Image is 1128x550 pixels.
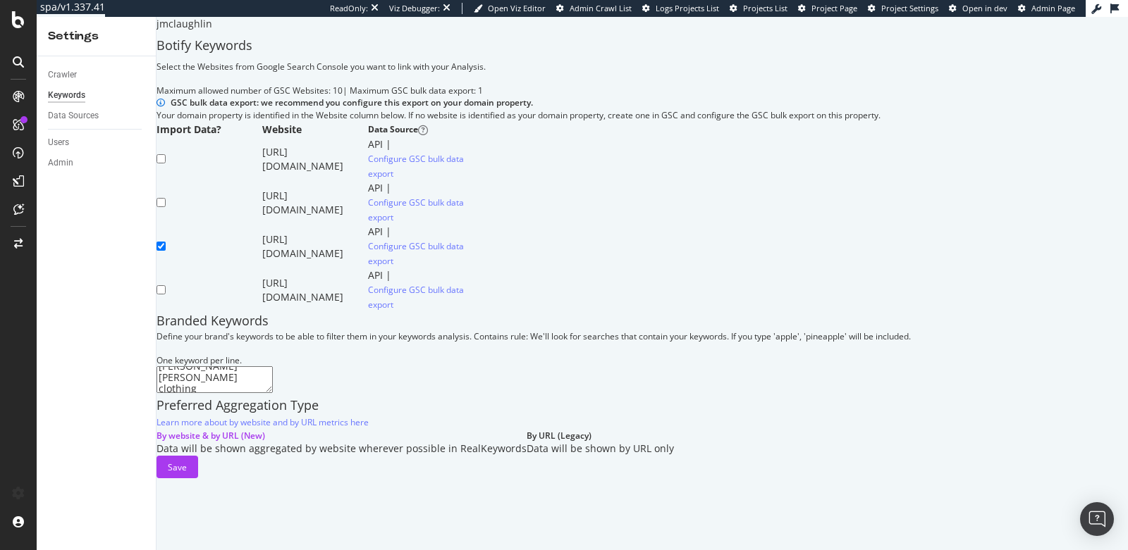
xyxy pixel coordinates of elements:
div: By URL (Legacy) [527,430,674,442]
div: Data Sources [48,108,99,123]
th: Import Data? [157,122,262,137]
a: Projects List [730,3,787,14]
td: [URL][DOMAIN_NAME] [262,137,368,181]
a: Project Settings [868,3,938,14]
div: Keywords [48,88,85,103]
textarea: [PERSON_NAME] jmclughlin jmclaughlin [PERSON_NAME] [PERSON_NAME] [PERSON_NAME] jmcglaughlin j mc ... [157,366,273,393]
td: [URL][DOMAIN_NAME] [262,181,368,225]
div: By website & by URL (New) [157,430,527,442]
a: Admin Crawl List [556,3,632,14]
td: [URL][DOMAIN_NAME] [262,268,368,312]
a: Admin [48,156,146,170]
div: Select the Websites from Google Search Console you want to link with your Analysis. Maximum allow... [157,61,911,96]
span: Open in dev [962,3,1007,13]
div: Data will be shown aggregated by website wherever possible in RealKeywords [157,442,527,456]
div: API | [368,181,474,225]
a: Configure GSC bulk data export [368,195,474,225]
div: Your domain property is identified in the Website column below. If no website is identified as yo... [157,109,911,122]
span: Open Viz Editor [488,3,546,13]
div: ReadOnly: [330,3,368,14]
a: Configure GSC bulk data export [368,151,474,181]
a: Learn more about by website and by URL metrics here [157,415,369,430]
button: Save [157,456,198,478]
div: Define your brand's keywords to be able to filter them in your keywords analysis. Contains rule: ... [157,330,911,366]
a: Logs Projects List [642,3,719,14]
a: Configure GSC bulk data export [368,239,474,268]
a: Open Viz Editor [474,3,546,14]
a: Users [48,135,146,150]
div: Admin [48,156,73,170]
a: Admin Page [1018,3,1075,14]
div: Botify Keywords [157,37,911,55]
a: Keywords [48,88,146,103]
div: Data Source [368,123,418,135]
div: Open Intercom Messenger [1080,502,1114,536]
div: API | [368,137,474,181]
div: info banner [157,96,911,122]
span: Admin Crawl List [570,3,632,13]
div: jmclaughlin [157,17,911,31]
span: Project Settings [881,3,938,13]
th: Website [262,122,368,137]
a: Crawler [48,68,146,82]
span: Admin Page [1031,3,1075,13]
div: Users [48,135,69,150]
div: Crawler [48,68,77,82]
div: Viz Debugger: [389,3,440,14]
div: GSC bulk data export: we recommend you configure this export on your domain property. [171,96,911,109]
div: Branded Keywords [157,312,911,330]
div: API | [368,268,474,312]
div: Data will be shown by URL only [527,442,674,456]
span: Logs Projects List [656,3,719,13]
a: Project Page [798,3,857,14]
div: Preferred Aggregation Type [157,396,911,415]
span: Projects List [743,3,787,13]
div: Settings [48,28,145,44]
td: [URL][DOMAIN_NAME] [262,225,368,268]
span: Project Page [811,3,857,13]
div: API | [368,225,474,268]
a: Configure GSC bulk data export [368,282,474,312]
a: Data Sources [48,108,146,123]
div: Save [168,461,187,473]
a: Open in dev [949,3,1007,14]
